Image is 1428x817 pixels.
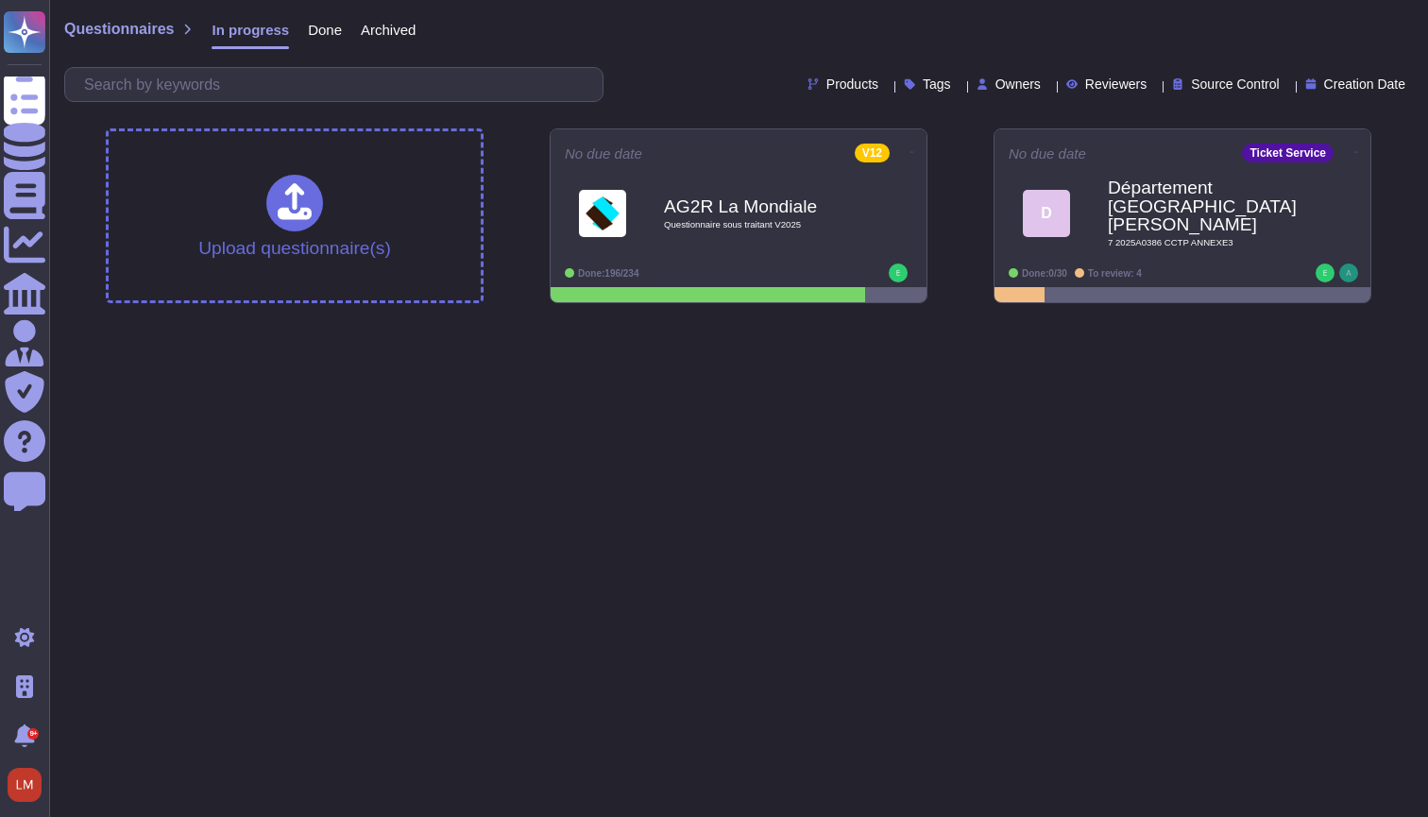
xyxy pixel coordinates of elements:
[826,77,878,91] span: Products
[565,146,642,161] span: No due date
[1339,264,1358,282] img: user
[4,764,55,806] button: user
[855,144,890,162] div: V12
[579,190,626,237] img: Logo
[212,23,289,37] span: In progress
[1324,77,1405,91] span: Creation Date
[1108,179,1297,233] b: Département [GEOGRAPHIC_DATA][PERSON_NAME]
[1191,77,1279,91] span: Source Control
[75,68,603,101] input: Search by keywords
[8,768,42,802] img: user
[27,728,39,740] div: 9+
[1085,77,1147,91] span: Reviewers
[664,197,853,215] b: AG2R La Mondiale
[1023,190,1070,237] div: D
[995,77,1041,91] span: Owners
[361,23,416,37] span: Archived
[1088,268,1142,279] span: To review: 4
[889,264,908,282] img: user
[1316,264,1334,282] img: user
[1022,268,1067,279] span: Done: 0/30
[198,175,391,257] div: Upload questionnaire(s)
[64,22,174,37] span: Questionnaires
[578,268,639,279] span: Done: 196/234
[664,220,853,230] span: Questionnaire sous traitant V2025
[923,77,951,91] span: Tags
[1009,146,1086,161] span: No due date
[1108,238,1297,247] span: 7 2025A0386 CCTP ANNEXE3
[1242,144,1334,162] div: Ticket Service
[308,23,342,37] span: Done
